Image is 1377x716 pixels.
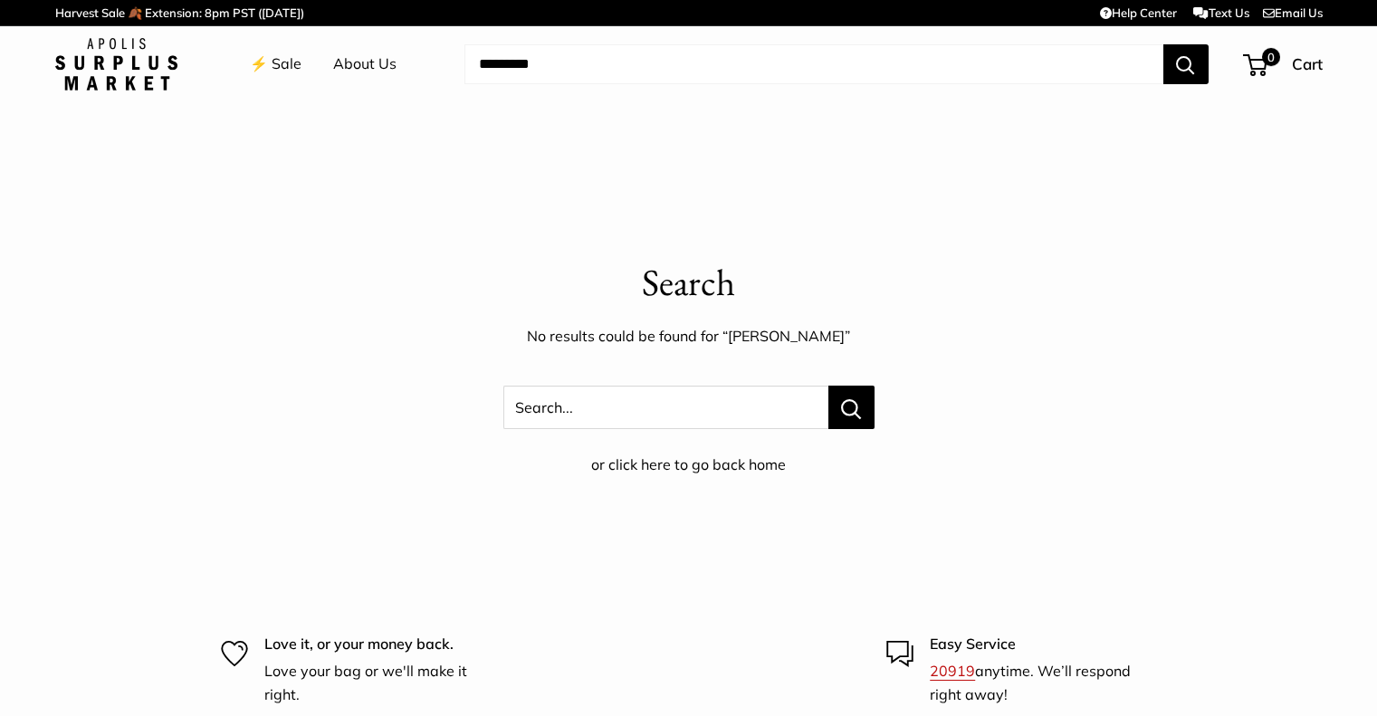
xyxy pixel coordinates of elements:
a: Help Center [1100,5,1177,20]
p: No results could be found for “[PERSON_NAME]” [55,323,1323,350]
p: Easy Service [930,633,1156,656]
p: anytime. We’ll respond right away! [930,660,1156,706]
a: 0 Cart [1245,50,1323,79]
span: 0 [1261,48,1279,66]
input: Search... [464,44,1163,84]
button: Search... [828,386,875,429]
button: Search [1163,44,1209,84]
a: or click here to go back home [591,455,786,473]
a: About Us [333,51,397,78]
a: Email Us [1263,5,1323,20]
p: Love your bag or we'll make it right. [264,660,491,706]
a: Text Us [1193,5,1248,20]
a: 20919 [930,662,975,680]
p: Search [55,256,1323,310]
img: Apolis: Surplus Market [55,38,177,91]
span: Cart [1292,54,1323,73]
a: ⚡️ Sale [250,51,301,78]
p: Love it, or your money back. [264,633,491,656]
